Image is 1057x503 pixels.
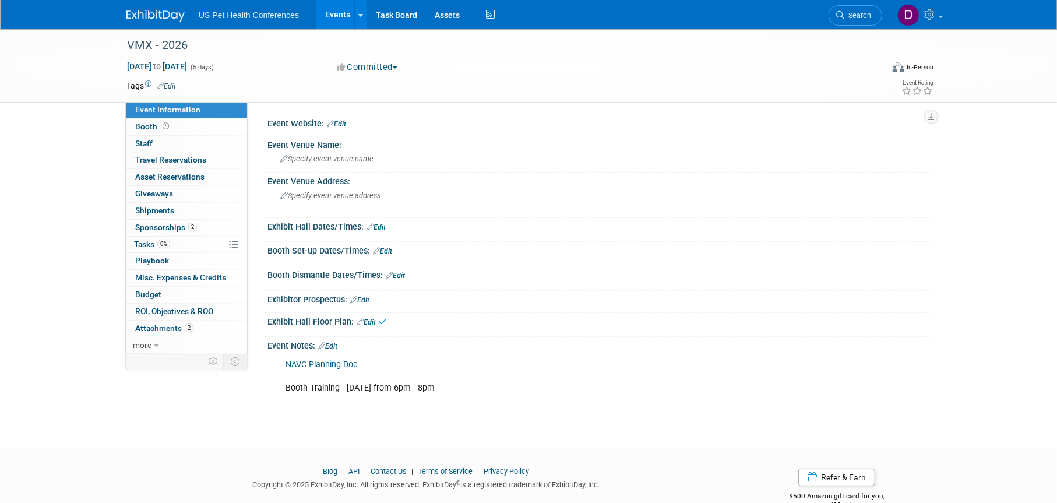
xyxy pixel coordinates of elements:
a: Edit [318,342,337,350]
span: Misc. Expenses & Credits [135,273,226,282]
span: Budget [135,290,161,299]
a: Staff [126,136,247,152]
a: Asset Reservations [126,169,247,185]
span: | [361,467,369,476]
span: 0% [157,240,170,248]
a: Playbook [126,253,247,269]
span: Event Information [135,105,200,114]
div: Booth Training - [DATE] from 6pm - 8pm [277,353,802,400]
span: Specify event venue address [280,191,380,200]
button: Committed [333,61,402,73]
span: Booth [135,122,171,131]
td: Tags [126,80,176,92]
span: Tasks [134,240,170,249]
a: Edit [386,272,405,280]
a: Event Information [126,102,247,118]
a: Misc. Expenses & Credits [126,270,247,286]
div: Event Format [813,61,933,78]
div: In-Person [906,63,933,72]
a: more [126,337,247,354]
span: Travel Reservations [135,155,206,164]
div: Event Venue Address: [267,173,931,187]
a: Shipments [126,203,247,219]
span: Playbook [135,256,169,265]
span: 2 [188,223,197,231]
div: Event Notes: [267,337,931,352]
div: Exhibitor Prospectus: [267,291,931,306]
a: Terms of Service [418,467,473,476]
img: Format-Inperson.png [893,62,904,72]
a: Blog [323,467,337,476]
a: Giveaways [126,186,247,202]
span: US Pet Health Conferences [199,10,299,20]
td: Toggle Event Tabs [224,354,248,369]
a: API [348,467,360,476]
a: Tasks0% [126,237,247,253]
div: Event Venue Name: [267,136,931,151]
div: Copyright © 2025 ExhibitDay, Inc. All rights reserved. ExhibitDay is a registered trademark of Ex... [126,477,725,490]
td: Personalize Event Tab Strip [203,354,224,369]
a: Edit [350,296,369,304]
span: Shipments [135,206,174,215]
a: Edit [327,120,346,128]
a: Contact Us [371,467,407,476]
img: Debra Smith [897,4,919,26]
span: | [339,467,347,476]
a: Refer & Earn [798,469,875,486]
a: Edit [357,318,376,326]
a: Privacy Policy [484,467,529,476]
div: Exhibit Hall Dates/Times: [267,218,931,233]
a: Edit [367,223,386,231]
img: ExhibitDay [126,10,185,22]
div: Exhibit Hall Floor Plan: [267,313,931,328]
a: Search [829,5,882,26]
span: | [408,467,416,476]
a: Travel Reservations [126,152,247,168]
span: to [151,62,163,71]
a: Budget [126,287,247,303]
sup: ® [456,480,460,486]
span: Search [844,11,871,20]
span: Asset Reservations [135,172,205,181]
span: (5 days) [189,64,214,71]
div: Event Website: [267,115,931,130]
span: Specify event venue name [280,154,374,163]
div: Event Rating [901,80,933,86]
span: [DATE] [DATE] [126,61,188,72]
span: 2 [185,323,193,332]
a: Sponsorships2 [126,220,247,236]
span: Booth not reserved yet [160,122,171,131]
a: Edit [157,82,176,90]
span: Giveaways [135,189,173,198]
div: Booth Set-up Dates/Times: [267,242,931,257]
span: more [133,340,151,350]
a: Booth [126,119,247,135]
span: Staff [135,139,153,148]
span: | [474,467,482,476]
div: Booth Dismantle Dates/Times: [267,266,931,282]
span: ROI, Objectives & ROO [135,307,213,316]
a: NAVC Planning Doc [286,360,358,370]
div: VMX - 2026 [123,35,865,56]
a: Edit [373,247,392,255]
span: Attachments [135,323,193,333]
a: ROI, Objectives & ROO [126,304,247,320]
span: Sponsorships [135,223,197,232]
a: Attachments2 [126,321,247,337]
